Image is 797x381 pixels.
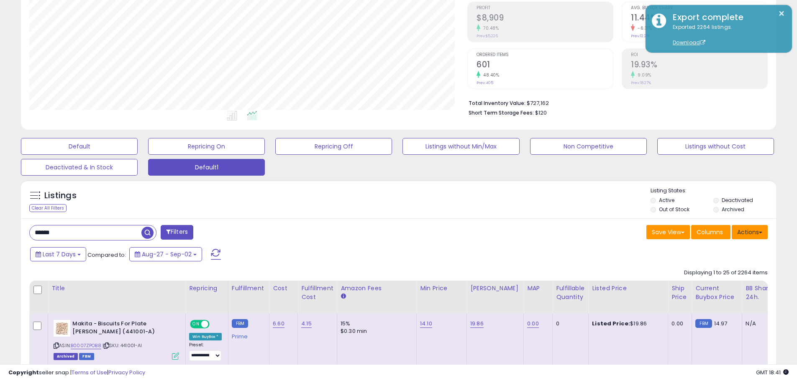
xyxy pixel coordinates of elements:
div: 0 [556,320,582,327]
div: Min Price [420,284,463,293]
button: Last 7 Days [30,247,86,261]
span: 2025-09-10 18:41 GMT [756,368,789,376]
button: Deactivated & In Stock [21,159,138,176]
span: Profit [477,6,613,10]
b: Makita - Biscuits For Plate [PERSON_NAME] (441001-A) [72,320,174,338]
a: 6.60 [273,320,284,328]
span: Last 7 Days [43,250,76,258]
a: 19.86 [470,320,484,328]
span: 14.97 [714,320,728,327]
button: Aug-27 - Sep-02 [129,247,202,261]
div: Fulfillable Quantity [556,284,585,302]
span: ROI [631,53,767,57]
span: Listings that have been deleted from Seller Central [54,353,78,360]
div: seller snap | | [8,369,145,377]
span: Compared to: [87,251,126,259]
span: $120 [535,109,547,117]
div: Cost [273,284,294,293]
b: Total Inventory Value: [469,100,525,107]
small: 9.09% [635,72,651,78]
a: B0007ZPOB8 [71,342,101,349]
a: 4.15 [301,320,312,328]
small: FBM [232,319,248,328]
label: Active [659,197,674,204]
button: Repricing Off [275,138,392,155]
button: × [778,8,785,19]
button: Repricing On [148,138,265,155]
button: Save View [646,225,690,239]
button: Listings without Cost [657,138,774,155]
img: 51s-IP6GfwL._SL40_.jpg [54,320,70,337]
div: 0.00 [671,320,685,327]
div: BB Share 24h. [746,284,776,302]
span: | SKU: 441001-AI [103,342,142,349]
div: N/A [746,320,773,327]
div: Repricing [189,284,225,293]
small: Prev: $5,226 [477,33,498,38]
span: Columns [697,228,723,236]
h2: 19.93% [631,60,767,71]
div: ASIN: [54,320,179,359]
h2: $8,909 [477,13,613,24]
button: Actions [732,225,768,239]
a: 0.00 [527,320,539,328]
div: Ship Price [671,284,688,302]
small: Amazon Fees. [341,293,346,300]
div: Export complete [666,11,786,23]
button: Filters [161,225,193,240]
button: Columns [691,225,730,239]
label: Archived [722,206,744,213]
span: OFF [208,321,222,328]
p: Listing States: [651,187,776,195]
div: Fulfillment Cost [301,284,333,302]
a: Download [673,39,705,46]
div: Fulfillment [232,284,266,293]
small: Prev: 12.21% [631,33,650,38]
button: Default1 [148,159,265,176]
small: 70.48% [480,25,499,31]
a: Privacy Policy [108,368,145,376]
strong: Copyright [8,368,39,376]
b: Short Term Storage Fees: [469,109,534,116]
div: Current Buybox Price [695,284,738,302]
li: $727,162 [469,97,761,107]
small: -6.31% [635,25,652,31]
div: 15% [341,320,410,327]
h2: 11.44% [631,13,767,24]
span: Ordered Items [477,53,613,57]
button: Non Competitive [530,138,647,155]
small: FBM [695,319,712,328]
label: Out of Stock [659,206,689,213]
span: Aug-27 - Sep-02 [142,250,192,258]
a: 14.10 [420,320,432,328]
button: Default [21,138,138,155]
span: Avg. Buybox Share [631,6,767,10]
h5: Listings [44,190,77,202]
small: Prev: 18.27% [631,80,651,85]
div: MAP [527,284,549,293]
div: Exported 2264 listings. [666,23,786,47]
div: Win BuyBox * [189,333,222,340]
div: Displaying 1 to 25 of 2264 items [684,269,768,277]
div: $19.86 [592,320,661,327]
div: Prime [232,330,263,340]
b: Listed Price: [592,320,630,327]
span: ON [191,321,201,328]
div: Listed Price [592,284,664,293]
div: Amazon Fees [341,284,413,293]
small: 48.40% [480,72,499,78]
div: [PERSON_NAME] [470,284,520,293]
label: Deactivated [722,197,753,204]
div: $0.30 min [341,327,410,335]
div: Clear All Filters [29,204,67,212]
div: Title [51,284,182,293]
small: Prev: 405 [477,80,493,85]
h2: 601 [477,60,613,71]
span: FBM [79,353,94,360]
a: Terms of Use [72,368,107,376]
button: Listings without Min/Max [402,138,519,155]
div: Preset: [189,342,222,361]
